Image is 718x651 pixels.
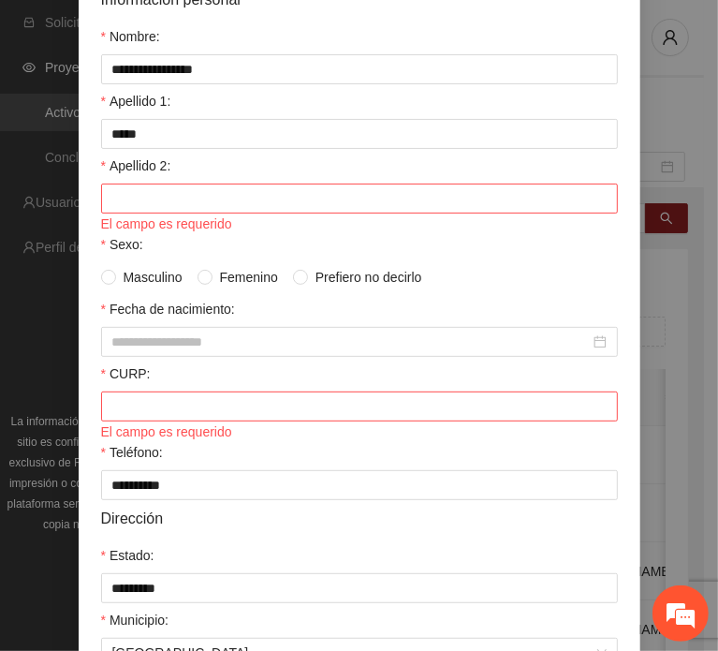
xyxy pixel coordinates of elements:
label: Estado: [101,545,154,566]
div: Minimizar ventana de chat en vivo [307,9,352,54]
div: El campo es requerido [101,214,618,234]
span: Masculino [116,267,190,288]
span: Femenino [212,267,286,288]
span: Dirección [101,507,164,530]
input: Fecha de nacimiento: [112,332,590,352]
span: Prefiero no decirlo [308,267,430,288]
input: Apellido 1: [101,119,618,149]
label: CURP: [101,363,151,384]
label: Sexo: [101,234,143,255]
span: Estamos en línea. [109,216,258,406]
label: Apellido 2: [101,155,171,176]
textarea: Escriba su mensaje y pulse “Intro” [9,444,357,510]
input: Teléfono: [101,470,618,500]
input: Nombre: [101,54,618,84]
input: Apellido 2: [101,184,618,214]
label: Municipio: [101,610,169,630]
input: Estado: [101,573,618,603]
label: Apellido 1: [101,91,171,111]
div: Chatee con nosotros ahora [97,96,315,120]
label: Teléfono: [101,442,163,463]
label: Nombre: [101,26,160,47]
div: El campo es requerido [101,422,618,442]
input: CURP: [101,392,618,422]
label: Fecha de nacimiento: [101,299,235,319]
